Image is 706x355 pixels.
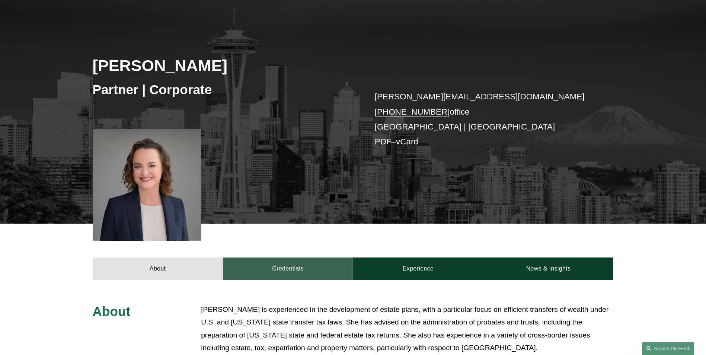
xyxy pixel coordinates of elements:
[93,258,223,280] a: About
[93,304,131,319] span: About
[223,258,353,280] a: Credentials
[93,81,353,98] h3: Partner | Corporate
[642,342,694,355] a: Search this site
[375,137,392,146] a: PDF
[93,56,353,75] h2: [PERSON_NAME]
[483,258,613,280] a: News & Insights
[201,303,613,355] p: [PERSON_NAME] is experienced in the development of estate plans, with a particular focus on effic...
[375,89,592,149] p: office [GEOGRAPHIC_DATA] | [GEOGRAPHIC_DATA] –
[375,107,450,116] a: [PHONE_NUMBER]
[353,258,483,280] a: Experience
[375,92,585,101] a: [PERSON_NAME][EMAIL_ADDRESS][DOMAIN_NAME]
[396,137,418,146] a: vCard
